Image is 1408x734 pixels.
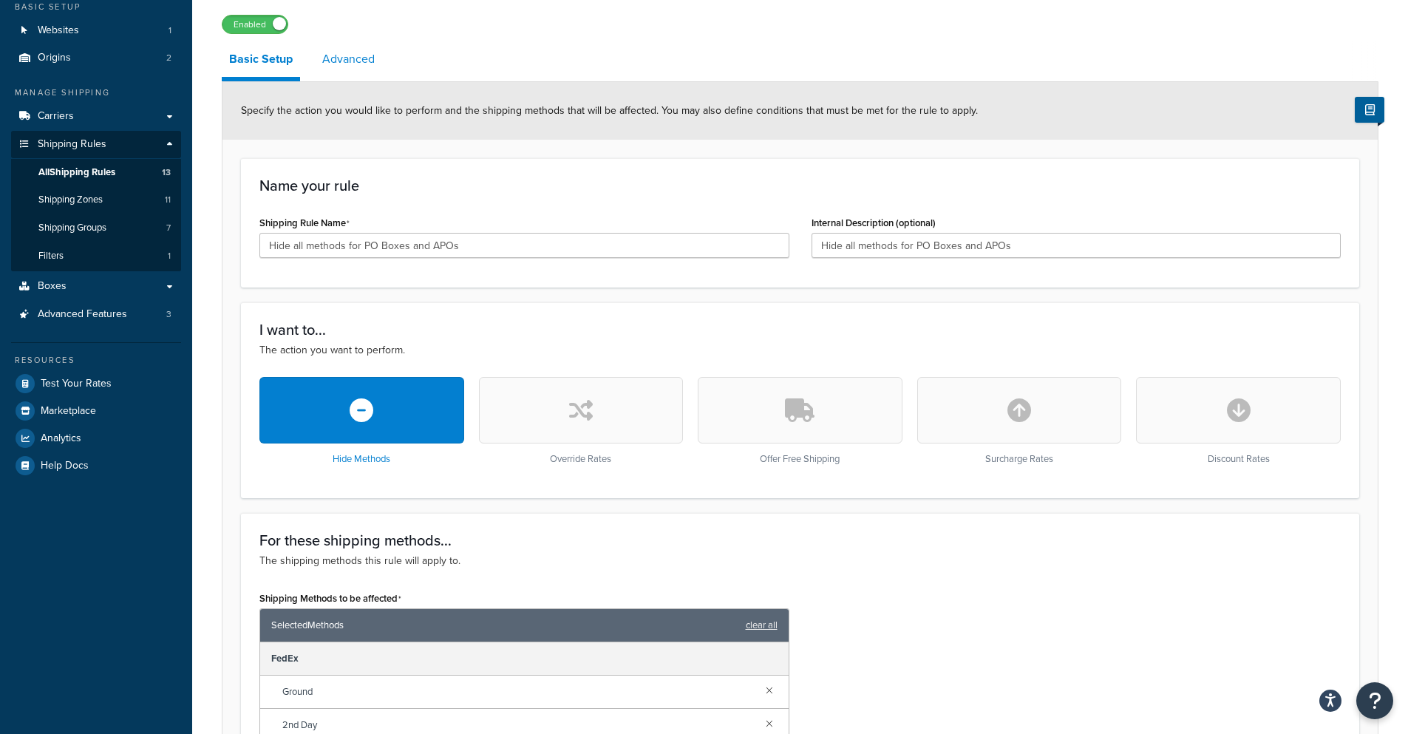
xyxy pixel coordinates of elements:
[38,138,106,151] span: Shipping Rules
[1356,682,1393,719] button: Open Resource Center
[259,322,1341,338] h3: I want to...
[162,166,171,179] span: 13
[11,242,181,270] li: Filters
[812,217,936,228] label: Internal Description (optional)
[241,103,978,118] span: Specify the action you would like to perform and the shipping methods that will be affected. You ...
[259,217,350,229] label: Shipping Rule Name
[271,615,738,636] span: Selected Methods
[917,377,1122,465] div: Surcharge Rates
[479,377,684,465] div: Override Rates
[11,44,181,72] li: Origins
[11,452,181,479] a: Help Docs
[168,250,171,262] span: 1
[11,301,181,328] a: Advanced Features3
[38,166,115,179] span: All Shipping Rules
[11,186,181,214] a: Shipping Zones11
[165,194,171,206] span: 11
[1136,377,1341,465] div: Discount Rates
[259,377,464,465] div: Hide Methods
[11,370,181,397] a: Test Your Rates
[259,593,401,605] label: Shipping Methods to be affected
[166,308,171,321] span: 3
[41,378,112,390] span: Test Your Rates
[698,377,902,465] div: Offer Free Shipping
[166,52,171,64] span: 2
[11,1,181,13] div: Basic Setup
[315,41,382,77] a: Advanced
[746,615,778,636] a: clear all
[259,553,1341,569] p: The shipping methods this rule will apply to.
[38,194,103,206] span: Shipping Zones
[11,354,181,367] div: Resources
[11,17,181,44] a: Websites1
[38,110,74,123] span: Carriers
[166,222,171,234] span: 7
[11,242,181,270] a: Filters1
[38,280,67,293] span: Boxes
[260,642,789,676] div: FedEx
[259,342,1341,358] p: The action you want to perform.
[259,177,1341,194] h3: Name your rule
[11,425,181,452] a: Analytics
[38,222,106,234] span: Shipping Groups
[11,186,181,214] li: Shipping Zones
[11,103,181,130] a: Carriers
[41,432,81,445] span: Analytics
[11,17,181,44] li: Websites
[11,131,181,271] li: Shipping Rules
[11,214,181,242] a: Shipping Groups7
[41,460,89,472] span: Help Docs
[11,131,181,158] a: Shipping Rules
[1355,97,1384,123] button: Show Help Docs
[11,398,181,424] a: Marketplace
[11,214,181,242] li: Shipping Groups
[222,41,300,81] a: Basic Setup
[38,24,79,37] span: Websites
[259,532,1341,548] h3: For these shipping methods...
[222,16,288,33] label: Enabled
[38,308,127,321] span: Advanced Features
[11,273,181,300] a: Boxes
[11,86,181,99] div: Manage Shipping
[41,405,96,418] span: Marketplace
[11,301,181,328] li: Advanced Features
[169,24,171,37] span: 1
[38,250,64,262] span: Filters
[11,44,181,72] a: Origins2
[38,52,71,64] span: Origins
[282,682,754,702] span: Ground
[11,159,181,186] a: AllShipping Rules13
